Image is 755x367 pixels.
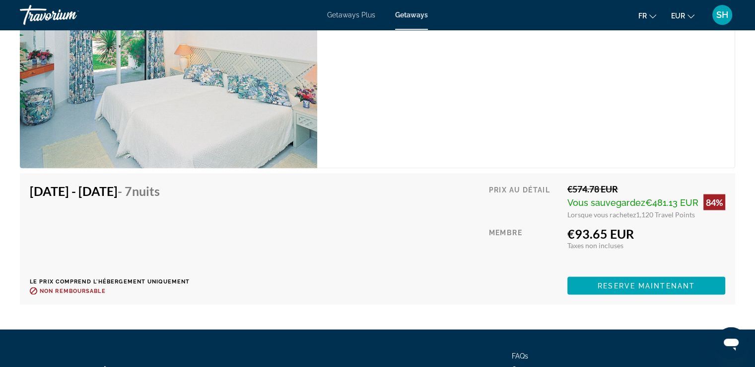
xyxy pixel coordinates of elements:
div: Membre [488,226,560,270]
div: 84% [703,194,725,210]
a: FAQs [512,352,528,360]
div: €574.78 EUR [567,183,725,194]
a: Getaways Plus [327,11,375,19]
span: fr [638,12,647,20]
span: Non remboursable [40,288,106,294]
button: Change language [638,8,656,23]
h4: [DATE] - [DATE] [30,183,182,198]
span: SH [716,10,728,20]
span: EUR [671,12,685,20]
span: €481.13 EUR [645,197,698,208]
button: Change currency [671,8,694,23]
span: Lorsque vous rachetez [567,210,636,219]
button: User Menu [709,4,735,25]
span: 1,120 Travel Points [636,210,695,219]
span: - 7 [118,183,160,198]
button: Reserve maintenant [567,277,725,295]
div: €93.65 EUR [567,226,725,241]
div: Prix au détail [488,183,560,219]
iframe: Bouton de lancement de la fenêtre de messagerie [715,327,747,359]
a: Travorium [20,2,119,28]
span: Taxes non incluses [567,241,623,250]
span: nuits [132,183,160,198]
p: Le prix comprend l'hébergement uniquement [30,278,190,285]
a: Getaways [395,11,428,19]
span: Reserve maintenant [598,282,695,290]
span: Vous sauvegardez [567,197,645,208]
